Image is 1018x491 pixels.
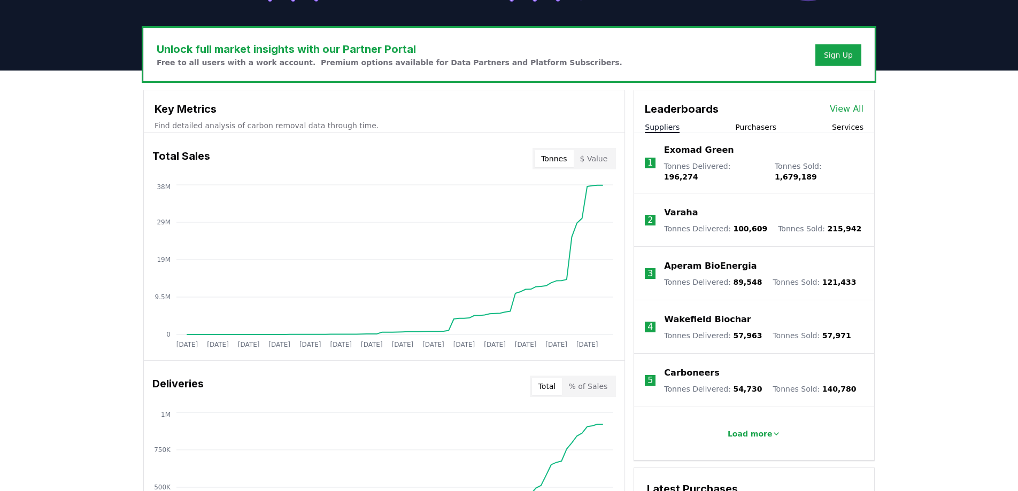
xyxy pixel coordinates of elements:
[453,341,475,348] tspan: [DATE]
[157,183,171,191] tspan: 38M
[176,341,198,348] tspan: [DATE]
[778,223,861,234] p: Tonnes Sold :
[238,341,260,348] tspan: [DATE]
[822,278,857,286] span: 121,433
[719,423,790,445] button: Load more
[645,101,719,117] h3: Leaderboards
[155,293,171,301] tspan: 9.5M
[775,173,817,181] span: 1,679,189
[422,341,444,348] tspan: [DATE]
[664,173,698,181] span: 196,274
[822,385,857,393] span: 140,780
[157,256,171,263] tspan: 19M
[157,219,171,226] tspan: 29M
[166,331,171,338] tspan: 0
[664,260,757,272] a: Aperam BioEnergia
[773,277,856,287] p: Tonnes Sold :
[735,122,776,133] button: Purchasers
[830,103,863,115] a: View All
[152,376,204,397] h3: Deliveries
[154,446,171,454] tspan: 750K
[664,313,751,326] a: Wakefield Biochar
[155,120,614,131] p: Find detailed analysis of carbon removal data through time.
[576,341,598,348] tspan: [DATE]
[815,44,861,66] button: Sign Up
[647,321,653,333] p: 4
[484,341,506,348] tspan: [DATE]
[299,341,321,348] tspan: [DATE]
[545,341,567,348] tspan: [DATE]
[532,378,562,395] button: Total
[645,122,680,133] button: Suppliers
[574,150,614,167] button: $ Value
[361,341,383,348] tspan: [DATE]
[515,341,537,348] tspan: [DATE]
[728,428,773,439] p: Load more
[827,224,861,233] span: 215,942
[822,331,851,340] span: 57,971
[330,341,352,348] tspan: [DATE]
[733,331,762,340] span: 57,963
[664,144,734,157] a: Exomad Green
[664,384,762,394] p: Tonnes Delivered :
[647,157,653,169] p: 1
[775,161,863,182] p: Tonnes Sold :
[268,341,290,348] tspan: [DATE]
[832,122,863,133] button: Services
[733,385,762,393] span: 54,730
[773,330,851,341] p: Tonnes Sold :
[157,57,622,68] p: Free to all users with a work account. Premium options available for Data Partners and Platform S...
[562,378,614,395] button: % of Sales
[647,214,653,227] p: 2
[773,384,856,394] p: Tonnes Sold :
[152,148,210,169] h3: Total Sales
[207,341,229,348] tspan: [DATE]
[157,41,622,57] h3: Unlock full market insights with our Partner Portal
[392,341,414,348] tspan: [DATE]
[664,277,762,287] p: Tonnes Delivered :
[155,101,614,117] h3: Key Metrics
[664,206,698,219] a: Varaha
[161,411,171,418] tspan: 1M
[535,150,573,167] button: Tonnes
[647,267,653,280] p: 3
[664,367,719,379] a: Carboneers
[664,223,767,234] p: Tonnes Delivered :
[733,278,762,286] span: 89,548
[733,224,767,233] span: 100,609
[154,484,171,491] tspan: 500K
[664,330,762,341] p: Tonnes Delivered :
[824,50,853,60] a: Sign Up
[664,161,764,182] p: Tonnes Delivered :
[647,374,653,387] p: 5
